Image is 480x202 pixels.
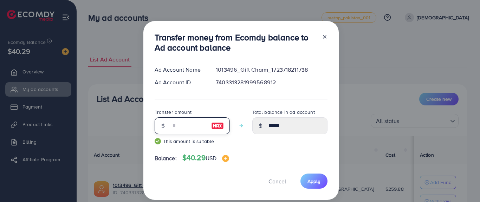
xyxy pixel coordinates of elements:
span: Cancel [268,177,286,185]
label: Transfer amount [155,109,192,116]
div: Ad Account Name [149,66,210,74]
h3: Transfer money from Ecomdy balance to Ad account balance [155,32,316,53]
div: Ad Account ID [149,78,210,86]
button: Cancel [260,174,295,189]
span: Apply [307,178,320,185]
label: Total balance in ad account [252,109,315,116]
div: 7403313281999568912 [210,78,333,86]
small: This amount is suitable [155,138,230,145]
div: 1013496_Gift Charm_1723718211738 [210,66,333,74]
span: Balance: [155,154,177,162]
img: image [211,122,224,130]
img: guide [155,138,161,144]
img: image [222,155,229,162]
h4: $40.29 [182,154,229,162]
span: USD [206,154,216,162]
iframe: Chat [450,170,475,197]
button: Apply [300,174,327,189]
